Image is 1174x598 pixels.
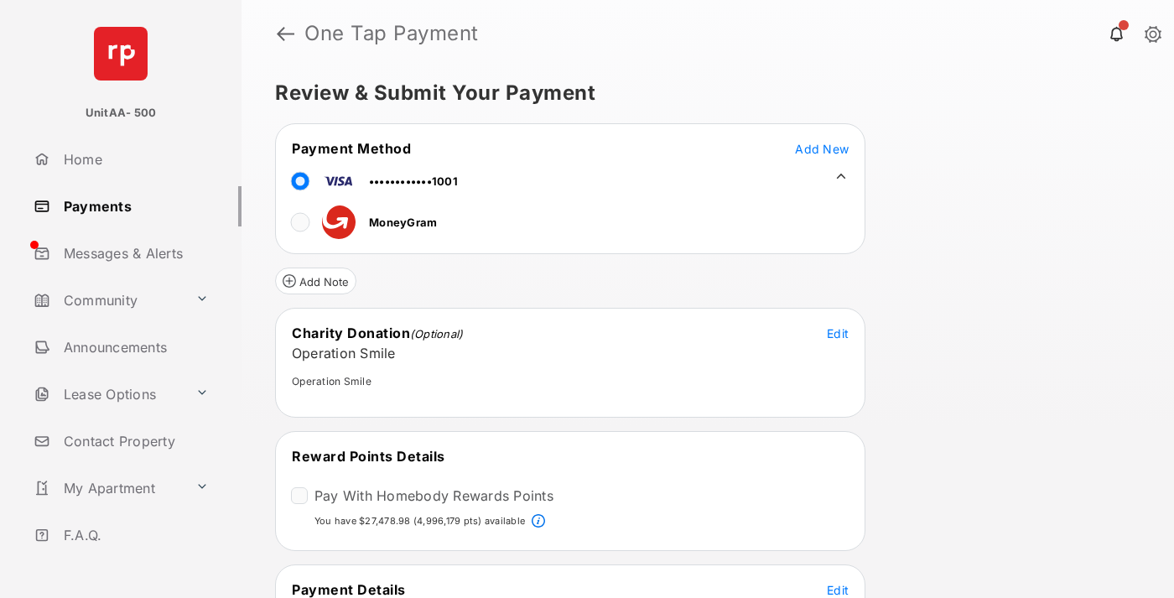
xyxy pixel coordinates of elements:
img: svg+xml;base64,PHN2ZyB4bWxucz0iaHR0cDovL3d3dy53My5vcmcvMjAwMC9zdmciIHdpZHRoPSI2NCIgaGVpZ2h0PSI2NC... [94,27,148,81]
a: Lease Options [27,374,189,414]
a: Messages & Alerts [27,233,242,273]
a: F.A.Q. [27,515,242,555]
span: Add New [795,142,849,156]
button: Add Note [275,268,356,294]
button: Edit [827,581,849,598]
strong: One Tap Payment [304,23,479,44]
span: Edit [827,326,849,341]
span: Payment Details [292,581,406,598]
h5: Review & Submit Your Payment [275,83,1127,103]
span: ••••••••••••1001 [369,174,458,188]
button: Edit [827,325,849,341]
span: MoneyGram [369,216,437,229]
a: Community [27,280,189,320]
p: UnitAA- 500 [86,105,157,122]
a: Announcements [27,327,242,367]
a: My Apartment [27,468,189,508]
div: Operation Smile [292,375,837,387]
a: Contact Property [27,421,242,461]
span: Payment Method [292,140,411,157]
a: Payments [27,186,242,226]
a: Home [27,139,242,179]
em: (Optional) [410,327,463,341]
button: Add New [795,140,849,157]
label: Pay With Homebody Rewards Points [314,487,553,504]
span: Operation Smile [292,345,396,361]
span: Reward Points Details [292,448,445,465]
span: Edit [827,583,849,597]
span: Charity Donation [292,325,410,341]
p: You have $27,478.98 (4,996,179 pts) available [314,514,525,528]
